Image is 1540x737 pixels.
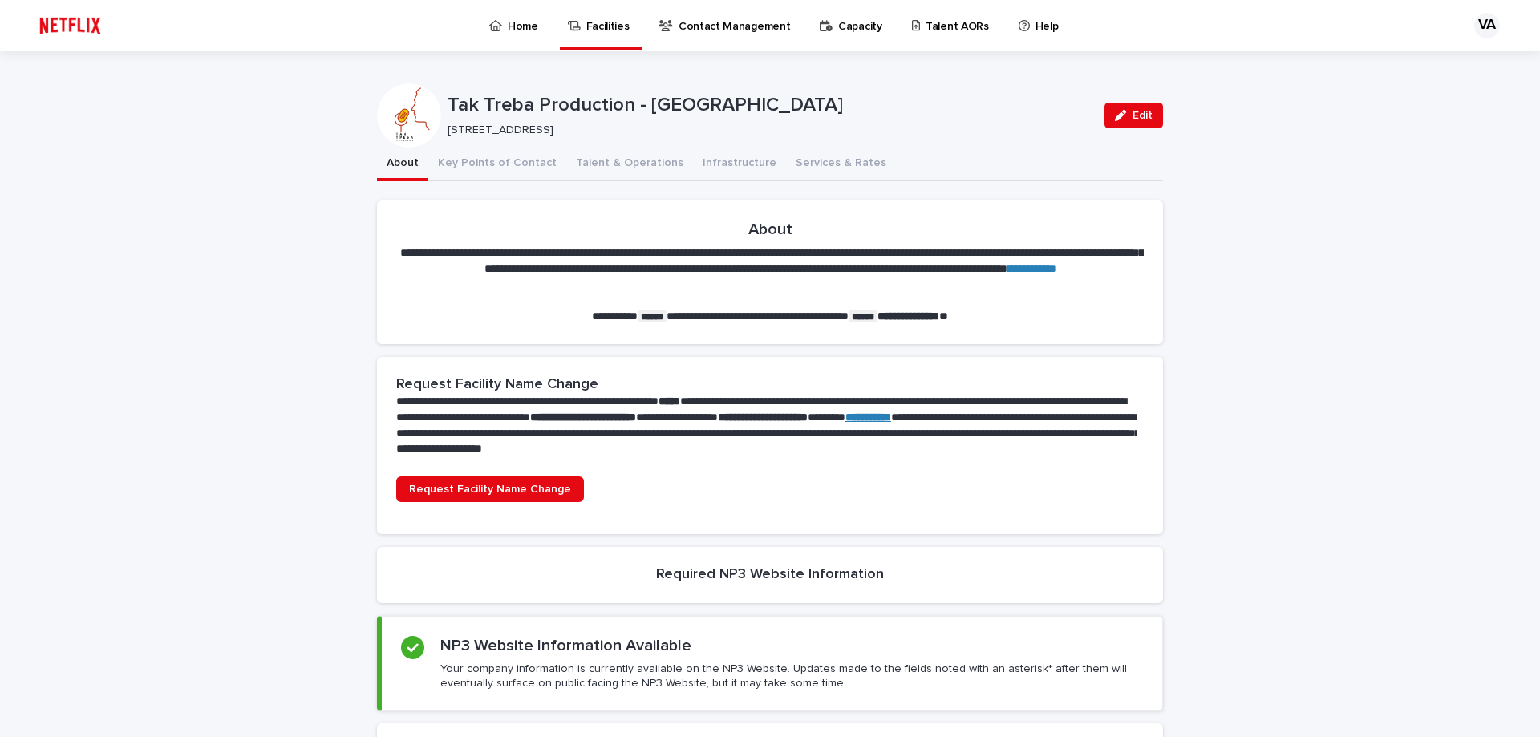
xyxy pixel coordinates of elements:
[566,148,693,181] button: Talent & Operations
[1133,110,1153,121] span: Edit
[440,662,1143,690] p: Your company information is currently available on the NP3 Website. Updates made to the fields no...
[440,636,691,655] h2: NP3 Website Information Available
[448,124,1085,137] p: [STREET_ADDRESS]
[396,376,598,394] h2: Request Facility Name Change
[409,484,571,495] span: Request Facility Name Change
[1104,103,1163,128] button: Edit
[748,220,792,239] h2: About
[693,148,786,181] button: Infrastructure
[1474,13,1500,38] div: VA
[656,566,884,584] h2: Required NP3 Website Information
[32,10,108,42] img: ifQbXi3ZQGMSEF7WDB7W
[448,94,1092,117] p: Tak Treba Production - [GEOGRAPHIC_DATA]
[377,148,428,181] button: About
[786,148,896,181] button: Services & Rates
[428,148,566,181] button: Key Points of Contact
[396,476,584,502] a: Request Facility Name Change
